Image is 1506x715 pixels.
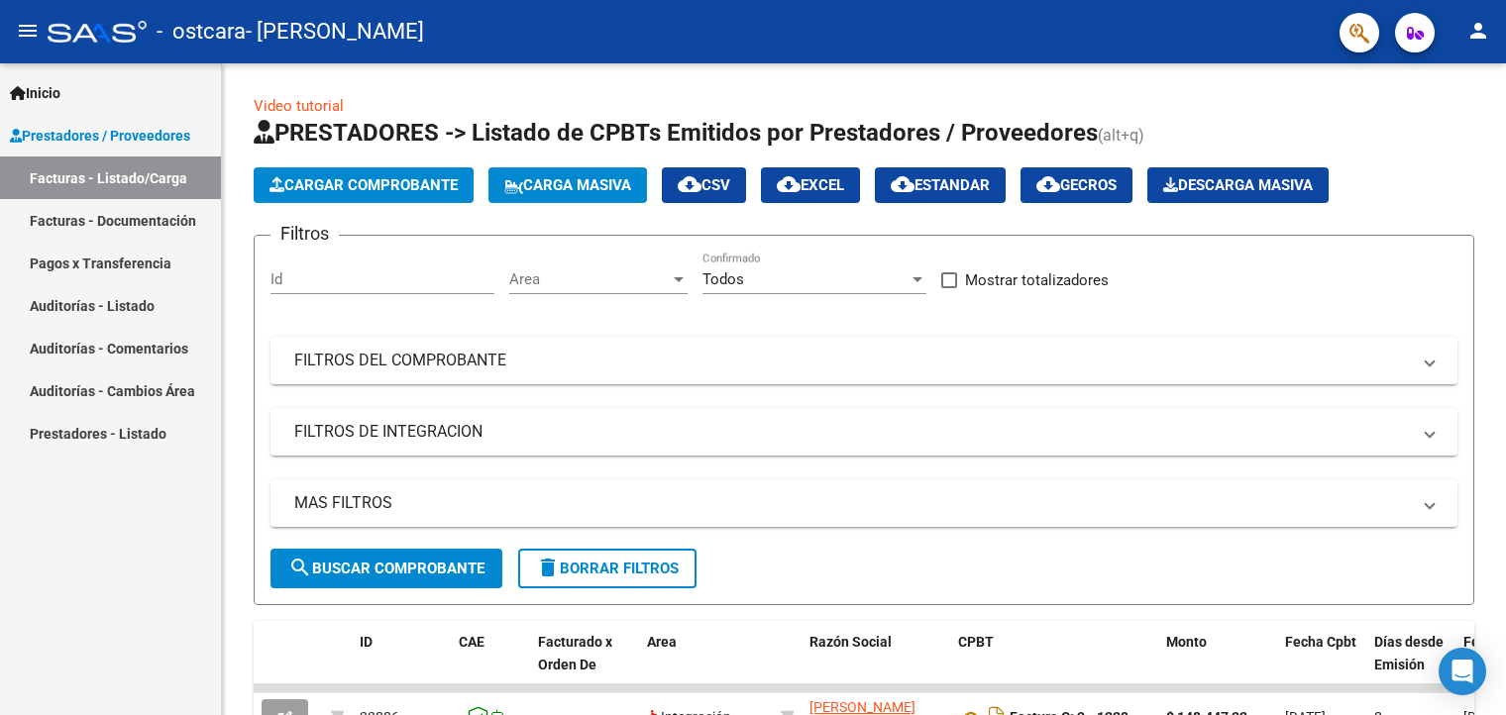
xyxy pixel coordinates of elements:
span: CPBT [958,634,994,650]
mat-icon: delete [536,556,560,579]
span: ID [360,634,373,650]
span: (alt+q) [1098,126,1144,145]
mat-icon: cloud_download [1036,172,1060,196]
button: Cargar Comprobante [254,167,474,203]
mat-panel-title: MAS FILTROS [294,492,1410,514]
button: Buscar Comprobante [270,549,502,588]
datatable-header-cell: Razón Social [802,621,950,708]
mat-icon: menu [16,19,40,43]
mat-expansion-panel-header: MAS FILTROS [270,479,1457,527]
button: EXCEL [761,167,860,203]
span: Razón Social [809,634,892,650]
datatable-header-cell: Fecha Cpbt [1277,621,1366,708]
span: Estandar [891,176,990,194]
span: Cargar Comprobante [269,176,458,194]
datatable-header-cell: Días desde Emisión [1366,621,1455,708]
span: - [PERSON_NAME] [246,10,424,53]
span: Borrar Filtros [536,560,679,577]
span: Buscar Comprobante [288,560,484,577]
mat-panel-title: FILTROS DE INTEGRACION [294,421,1410,443]
mat-icon: search [288,556,312,579]
span: - ostcara [157,10,246,53]
datatable-header-cell: CPBT [950,621,1158,708]
span: Inicio [10,82,60,104]
mat-expansion-panel-header: FILTROS DE INTEGRACION [270,408,1457,456]
span: EXCEL [777,176,844,194]
span: CAE [459,634,484,650]
button: Estandar [875,167,1006,203]
datatable-header-cell: Area [639,621,773,708]
span: Prestadores / Proveedores [10,125,190,147]
span: Area [647,634,677,650]
button: Descarga Masiva [1147,167,1329,203]
mat-icon: person [1466,19,1490,43]
mat-icon: cloud_download [678,172,701,196]
span: PRESTADORES -> Listado de CPBTs Emitidos por Prestadores / Proveedores [254,119,1098,147]
span: Fecha Cpbt [1285,634,1356,650]
span: [PERSON_NAME] [809,699,915,715]
button: Carga Masiva [488,167,647,203]
a: Video tutorial [254,97,344,115]
datatable-header-cell: CAE [451,621,530,708]
button: Gecros [1021,167,1132,203]
span: Gecros [1036,176,1117,194]
span: Area [509,270,670,288]
span: Mostrar totalizadores [965,268,1109,292]
span: Descarga Masiva [1163,176,1313,194]
button: Borrar Filtros [518,549,697,588]
datatable-header-cell: Monto [1158,621,1277,708]
span: Todos [702,270,744,288]
datatable-header-cell: Facturado x Orden De [530,621,639,708]
mat-panel-title: FILTROS DEL COMPROBANTE [294,350,1410,371]
app-download-masive: Descarga masiva de comprobantes (adjuntos) [1147,167,1329,203]
mat-icon: cloud_download [891,172,914,196]
datatable-header-cell: ID [352,621,451,708]
span: CSV [678,176,730,194]
span: Facturado x Orden De [538,634,612,672]
span: Carga Masiva [504,176,631,194]
button: CSV [662,167,746,203]
mat-icon: cloud_download [777,172,801,196]
span: Monto [1166,634,1207,650]
mat-expansion-panel-header: FILTROS DEL COMPROBANTE [270,337,1457,384]
span: Días desde Emisión [1374,634,1444,672]
div: Open Intercom Messenger [1439,648,1486,695]
h3: Filtros [270,220,339,248]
